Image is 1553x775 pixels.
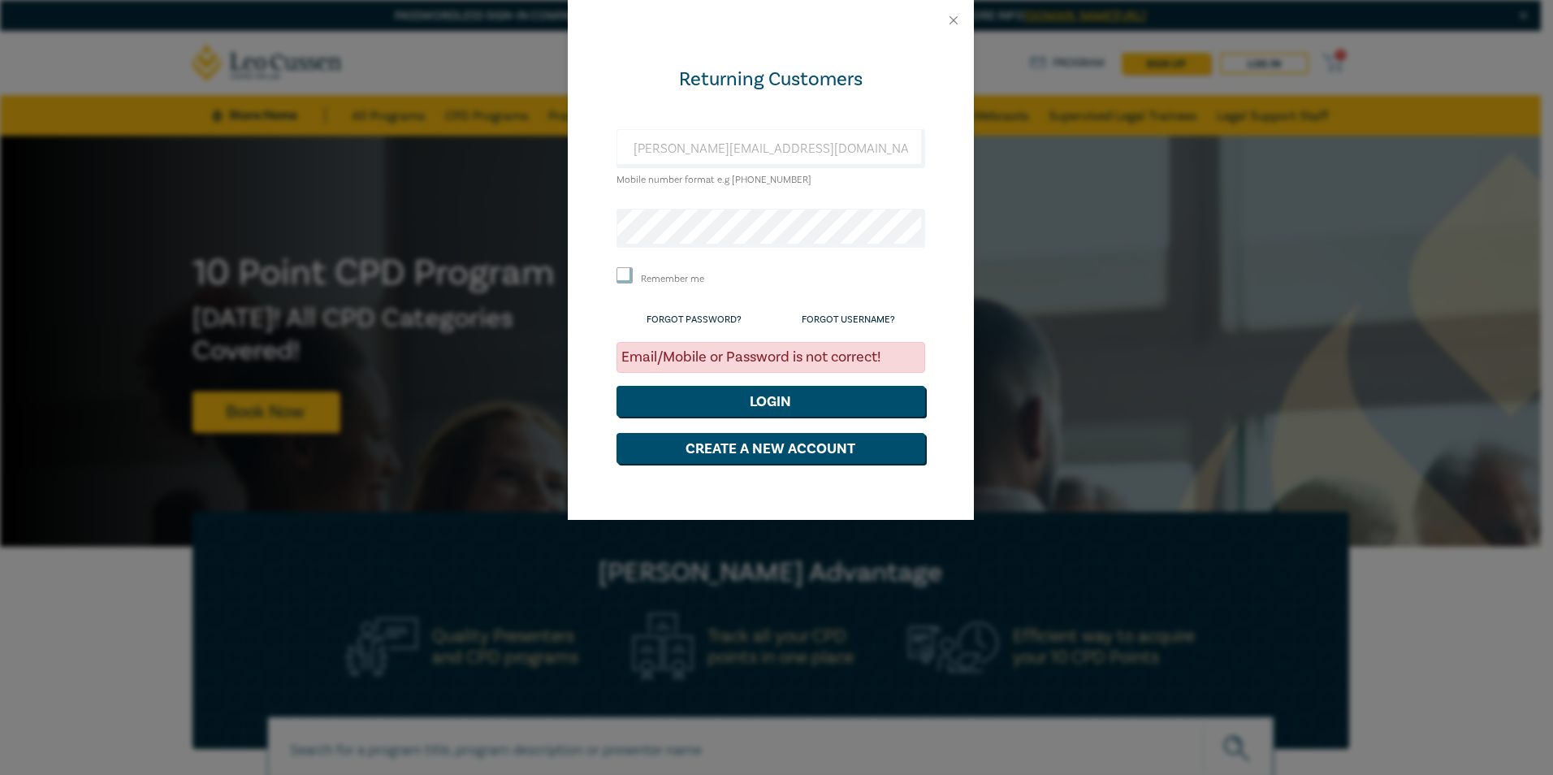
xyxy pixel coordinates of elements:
[946,13,961,28] button: Close
[616,129,925,168] input: Enter email or Mobile number
[616,433,925,464] button: Create a New Account
[616,342,925,373] div: Email/Mobile or Password is not correct!
[616,174,811,186] small: Mobile number format e.g [PHONE_NUMBER]
[647,314,742,326] a: Forgot Password?
[616,386,925,417] button: Login
[616,67,925,93] div: Returning Customers
[802,314,895,326] a: Forgot Username?
[641,272,704,286] label: Remember me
